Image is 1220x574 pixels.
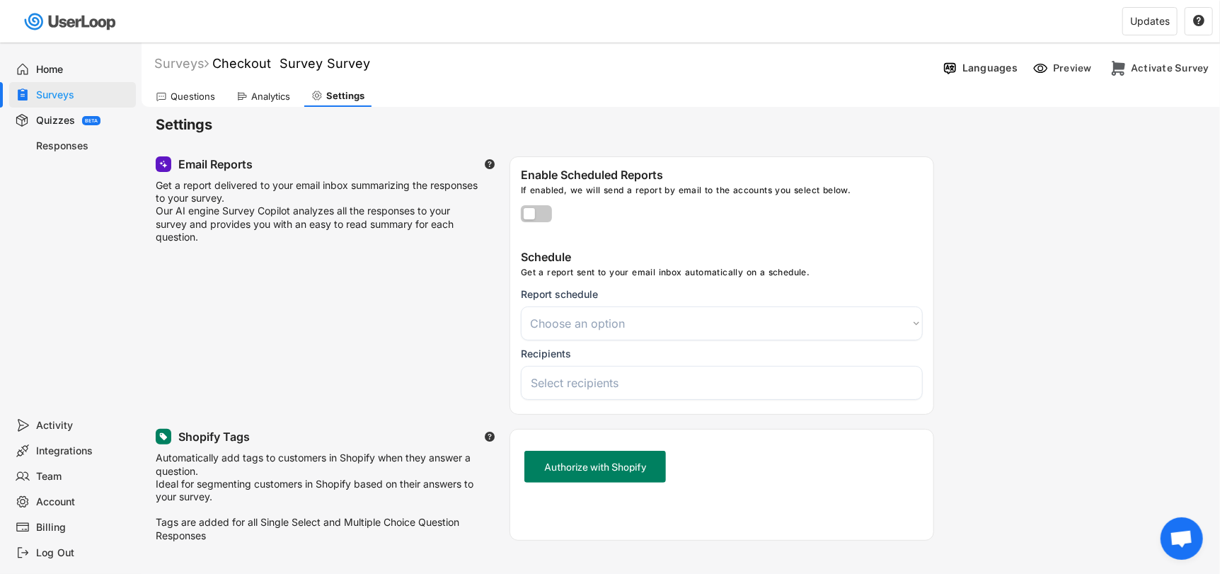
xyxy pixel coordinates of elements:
[36,114,75,127] div: Quizzes
[521,185,933,202] div: If enabled, we will send a report by email to the accounts you select below.
[484,431,495,442] button: 
[154,55,209,71] div: Surveys
[485,431,495,442] text: 
[1161,517,1203,560] div: Chat abierto
[326,90,364,102] div: Settings
[521,250,926,267] div: Schedule
[156,115,1220,134] h6: Settings
[37,88,130,102] div: Surveys
[212,56,370,71] font: Checkout Survey Survey
[1192,15,1205,28] button: 
[524,451,666,483] button: Authorize with Shopify
[1053,62,1095,74] div: Preview
[521,267,926,281] div: Get a report sent to your email inbox automatically on a schedule.
[485,159,495,170] text: 
[159,160,168,168] img: MagicMajor.svg
[1130,16,1170,26] div: Updates
[521,348,571,360] div: Recipients
[37,419,130,432] div: Activity
[37,444,130,458] div: Integrations
[251,91,290,103] div: Analytics
[37,470,130,483] div: Team
[37,521,130,534] div: Billing
[85,118,98,123] div: BETA
[21,7,121,36] img: userloop-logo-01.svg
[37,546,130,560] div: Log Out
[156,452,481,541] div: Automatically add tags to customers in Shopify when they answer a question. Ideal for segmenting ...
[521,288,598,301] div: Report schedule
[1111,61,1126,76] img: CheckoutMajor%20%281%29.svg
[521,168,933,185] div: Enable Scheduled Reports
[156,179,481,243] div: Get a report delivered to your email inbox summarizing the responses to your survey. Our AI engin...
[37,495,130,509] div: Account
[1131,62,1209,74] div: Activate Survey
[178,157,253,172] div: Email Reports
[178,430,250,444] div: Shopify Tags
[37,63,130,76] div: Home
[943,61,957,76] img: Language%20Icon.svg
[484,159,495,170] button: 
[962,62,1018,74] div: Languages
[1193,14,1204,27] text: 
[171,91,215,103] div: Questions
[531,376,920,390] input: Select recipients
[37,139,130,153] div: Responses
